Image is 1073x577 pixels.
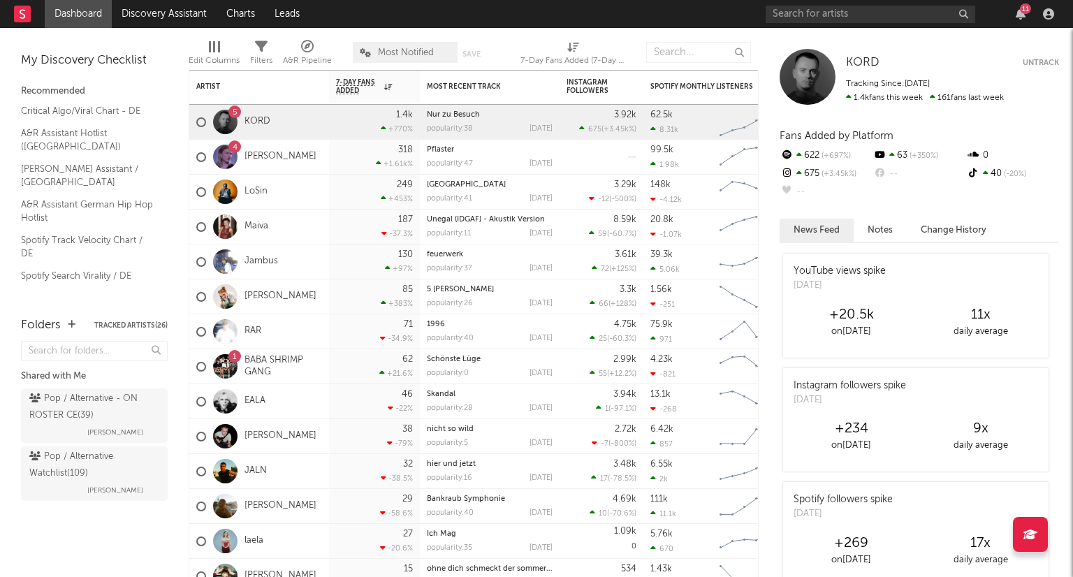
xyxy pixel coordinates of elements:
div: Instagram followers spike [794,379,906,393]
div: 971 [650,335,672,344]
div: popularity: 11 [427,230,471,238]
div: 318 [398,145,413,154]
a: Unegal (IDGAF) - Akustik Version [427,216,545,224]
div: 39.3k [650,250,673,259]
a: EALA [244,395,265,407]
svg: Chart title [713,419,776,454]
div: hier und jetzt [427,460,553,468]
span: -70.6 % [609,510,634,518]
div: popularity: 16 [427,474,472,482]
a: Maiva [244,221,268,233]
a: Pflaster [427,146,454,154]
a: Jambus [244,256,278,268]
div: 4.75k [614,320,636,329]
div: popularity: 28 [427,404,473,412]
div: [DATE] [530,509,553,517]
a: Bankraub Symphonie [427,495,505,503]
div: 38 [402,425,413,434]
div: ohne dich schmeckt der sommer nur nach sand [427,565,553,573]
div: [DATE] [530,544,553,552]
div: 1.98k [650,160,679,169]
div: 4.23k [650,355,673,364]
span: 7-Day Fans Added [336,78,381,95]
div: [DATE] [530,265,553,272]
div: 130 [398,250,413,259]
a: ohne dich schmeckt der sommer nur nach sand [427,565,601,573]
div: 85 [402,285,413,294]
div: -268 [650,404,677,414]
svg: Chart title [713,105,776,140]
a: A&R Assistant German Hip Hop Hotlist [21,197,154,226]
div: Skandal [427,390,553,398]
div: +1.61k % [376,159,413,168]
div: 187 [398,215,413,224]
svg: Chart title [713,279,776,314]
div: on [DATE] [787,437,916,454]
span: 17 [600,475,608,483]
div: ( ) [591,474,636,483]
div: Artist [196,82,301,91]
div: +269 [787,535,916,552]
span: 1 [605,405,608,413]
a: Nur zu Besuch [427,111,480,119]
div: +383 % [381,299,413,308]
div: -58.6 % [380,509,413,518]
div: 857 [650,439,673,448]
svg: Chart title [713,524,776,559]
div: ( ) [590,369,636,378]
div: popularity: 35 [427,544,472,552]
span: KORD [846,57,879,68]
div: 3.92k [614,110,636,119]
a: KORD [846,56,879,70]
button: 11 [1016,8,1025,20]
span: Fans Added by Platform [780,131,893,141]
div: Shared with Me [21,368,168,385]
div: +20.5k [787,307,916,323]
div: [DATE] [530,300,553,307]
div: 62 [402,355,413,364]
div: YouTube views spike [794,264,886,279]
div: 8.59k [613,215,636,224]
span: -800 % [611,440,634,448]
div: 7-Day Fans Added (7-Day Fans Added) [520,52,625,69]
div: 3.94k [613,390,636,399]
div: popularity: 5 [427,439,468,447]
div: Folders [21,317,61,334]
div: [DATE] [794,507,893,521]
div: [DATE] [530,370,553,377]
div: -37.3 % [381,229,413,238]
a: KORD [244,116,270,128]
div: 99.5k [650,145,673,154]
div: 111k [650,495,668,504]
div: ( ) [590,299,636,308]
div: +234 [787,421,916,437]
div: 5 TB Geduld [427,286,553,293]
button: Untrack [1023,56,1059,70]
div: 75.9k [650,320,673,329]
div: +97 % [385,264,413,273]
span: 161 fans last week [846,94,1004,102]
div: daily average [916,552,1045,569]
div: daily average [916,437,1045,454]
div: feuerwerk [427,251,553,258]
a: [PERSON_NAME] [244,291,316,302]
div: 148k [650,180,671,189]
div: A&R Pipeline [283,35,332,75]
a: Critical Algo/Viral Chart - DE [21,103,154,119]
div: 6.42k [650,425,673,434]
span: Most Notified [378,48,434,57]
input: Search for artists [766,6,975,23]
div: ( ) [590,509,636,518]
div: ( ) [579,124,636,133]
div: [DATE] [530,230,553,238]
span: +125 % [611,265,634,273]
div: -- [873,165,965,183]
div: 2.99k [613,355,636,364]
div: -- [780,183,873,201]
div: 15 [404,564,413,574]
div: 7-Day Fans Added (7-Day Fans Added) [520,35,625,75]
a: 1996 [427,321,445,328]
a: [PERSON_NAME] [244,151,316,163]
div: Recommended [21,83,168,100]
span: +12.2 % [609,370,634,378]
